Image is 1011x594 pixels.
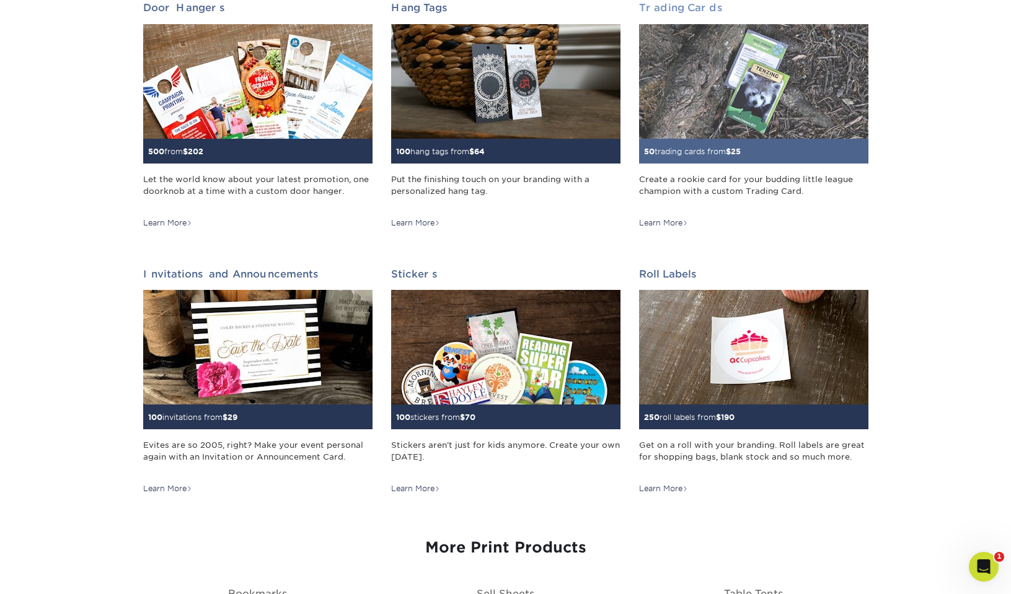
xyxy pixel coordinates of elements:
[644,147,741,156] small: trading cards from
[639,24,868,139] img: Trading Cards
[721,413,735,422] span: 190
[143,268,373,280] h2: Invitations and Announcements
[143,2,373,228] a: Door Hangers 500from$202 Let the world know about your latest promotion, one doorknob at a time w...
[396,147,485,156] small: hang tags from
[391,24,620,139] img: Hang Tags
[460,413,465,422] span: $
[143,290,373,404] img: Invitations and Announcements
[639,290,868,404] img: Roll Labels
[726,147,731,156] span: $
[391,483,440,494] div: Learn More
[143,173,373,209] div: Let the world know about your latest promotion, one doorknob at a time with a custom door hanger.
[143,24,373,139] img: Door Hangers
[639,2,868,14] h2: Trading Cards
[143,539,868,557] h3: More Print Products
[994,552,1004,562] span: 1
[143,439,373,474] div: Evites are so 2005, right? Make your event personal again with an Invitation or Announcement Card.
[148,413,237,422] small: invitations from
[223,413,227,422] span: $
[644,413,735,422] small: roll labels from
[639,268,868,280] h2: Roll Labels
[465,413,475,422] span: 70
[396,147,410,156] span: 100
[148,147,203,156] small: from
[639,483,688,494] div: Learn More
[639,217,688,229] div: Learn More
[143,483,192,494] div: Learn More
[639,439,868,474] div: Get on a roll with your branding. Roll labels are great for shopping bags, blank stock and so muc...
[644,147,655,156] span: 50
[143,2,373,14] h2: Door Hangers
[391,290,620,404] img: Stickers
[227,413,237,422] span: 29
[969,552,999,582] iframe: Intercom live chat
[731,147,741,156] span: 25
[396,413,475,422] small: stickers from
[644,413,660,422] span: 250
[716,413,721,422] span: $
[396,413,410,422] span: 100
[391,173,620,209] div: Put the finishing touch on your branding with a personalized hang tag.
[148,147,164,156] span: 500
[148,413,162,422] span: 100
[391,2,620,14] h2: Hang Tags
[474,147,485,156] span: 64
[188,147,203,156] span: 202
[639,268,868,494] a: Roll Labels 250roll labels from$190 Get on a roll with your branding. Roll labels are great for s...
[183,147,188,156] span: $
[391,217,440,229] div: Learn More
[391,268,620,280] h2: Stickers
[391,2,620,228] a: Hang Tags 100hang tags from$64 Put the finishing touch on your branding with a personalized hang ...
[143,268,373,494] a: Invitations and Announcements 100invitations from$29 Evites are so 2005, right? Make your event p...
[469,147,474,156] span: $
[639,173,868,209] div: Create a rookie card for your budding little league champion with a custom Trading Card.
[639,2,868,228] a: Trading Cards 50trading cards from$25 Create a rookie card for your budding little league champio...
[391,439,620,474] div: Stickers aren't just for kids anymore. Create your own [DATE].
[143,217,192,229] div: Learn More
[391,268,620,494] a: Stickers 100stickers from$70 Stickers aren't just for kids anymore. Create your own [DATE]. Learn...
